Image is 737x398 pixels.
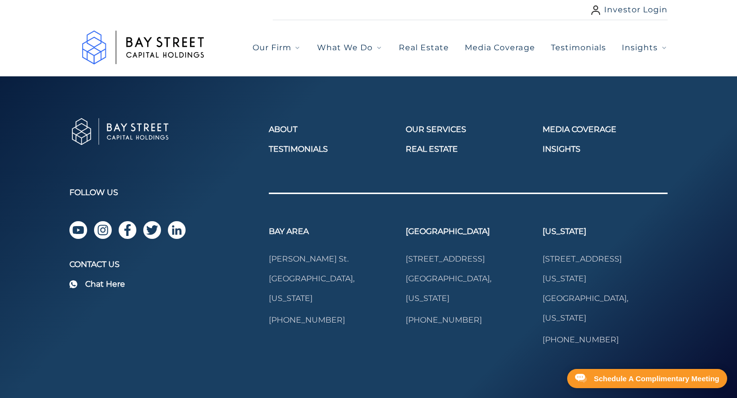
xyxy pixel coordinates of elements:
[69,116,172,146] img: Baystreet Capital Holdings
[69,221,87,239] a: youtube
[119,221,136,239] a: facebook
[269,226,394,243] h3: Bay Area
[465,42,535,54] a: Media Coverage
[269,143,394,155] a: Testimonials
[594,375,719,382] div: Schedule A Complimentary Meeting
[269,314,394,326] a: [PHONE_NUMBER]
[253,42,291,54] span: Our Firm
[69,259,269,270] h4: Contact Us
[317,42,383,54] button: What We Do
[406,124,531,135] a: Our Services
[253,42,301,54] button: Our Firm
[406,249,531,308] a: [STREET_ADDRESS][GEOGRAPHIC_DATA], [US_STATE]
[168,221,186,239] a: linkedin
[543,249,668,328] a: [STREET_ADDRESS][US_STATE][GEOGRAPHIC_DATA], [US_STATE]
[399,42,449,54] a: Real Estate
[591,4,668,16] a: Investor Login
[591,5,600,15] img: user icon
[269,249,394,308] a: [PERSON_NAME] St.[GEOGRAPHIC_DATA], [US_STATE]
[622,42,658,54] span: Insights
[551,42,606,54] a: Testimonials
[69,187,269,199] h2: Follow Us
[94,221,112,239] a: instagram
[143,221,161,239] a: twitter
[77,276,133,292] a: Chat Here
[406,143,531,155] a: Real Estate
[543,334,668,346] a: [PHONE_NUMBER]
[269,124,394,135] a: About
[622,42,668,54] button: Insights
[171,224,183,236] img: icon
[317,42,373,54] span: What We Do
[69,116,269,146] a: Go to home page
[406,314,531,326] a: [PHONE_NUMBER]
[543,124,668,135] a: Media Coverage
[69,20,217,75] a: Go to home page
[69,20,217,75] img: Logo
[543,143,668,155] a: Insights
[406,226,531,243] h3: [GEOGRAPHIC_DATA]
[543,226,668,243] h3: [US_STATE]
